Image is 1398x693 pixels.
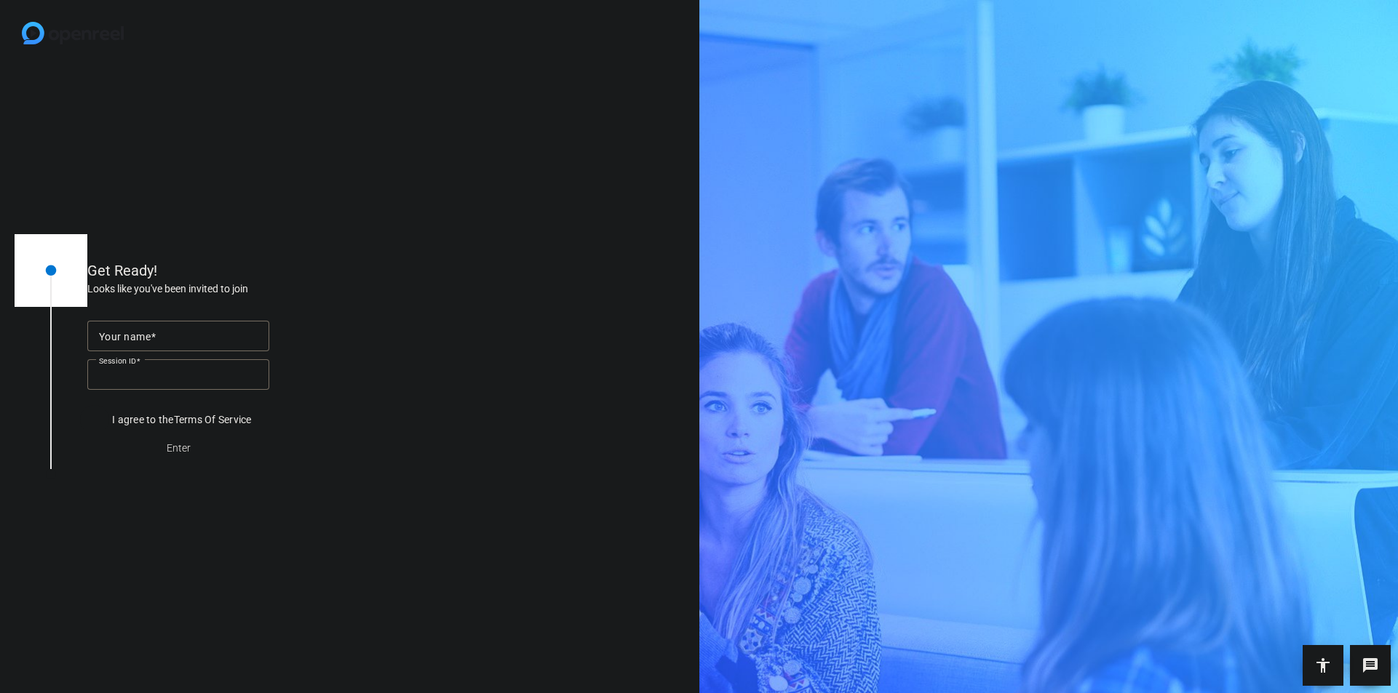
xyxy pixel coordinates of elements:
[109,412,252,427] label: I agree to the
[87,281,378,297] div: Looks like you've been invited to join
[174,414,252,425] a: Terms Of Service
[99,356,136,365] mat-label: Session ID
[99,331,151,343] mat-label: Your name
[1314,657,1332,674] mat-icon: accessibility
[1362,657,1379,674] mat-icon: message
[87,260,378,281] div: Get Ready!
